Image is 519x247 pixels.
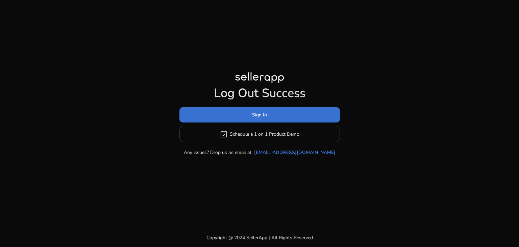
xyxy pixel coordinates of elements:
h1: Log Out Success [179,86,340,100]
p: Any issues? Drop us an email at [184,149,251,156]
span: Sign In [252,111,267,118]
button: event_availableSchedule a 1 on 1 Product Demo [179,126,340,142]
a: [EMAIL_ADDRESS][DOMAIN_NAME] [254,149,336,156]
button: Sign In [179,107,340,122]
span: event_available [220,130,228,138]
